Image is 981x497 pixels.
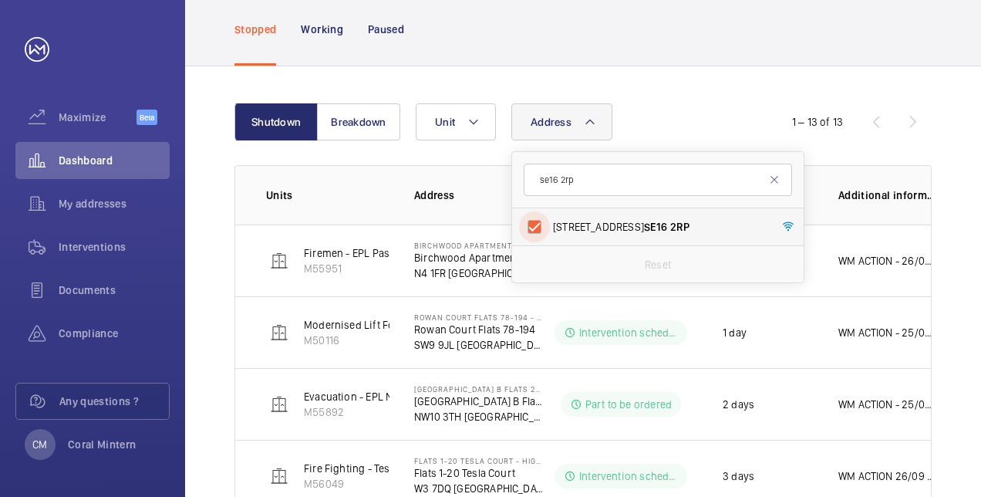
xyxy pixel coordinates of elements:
[645,257,671,272] p: Reset
[304,389,501,404] p: Evacuation - EPL No 2 Flats 22-44 Block B
[414,394,544,409] p: [GEOGRAPHIC_DATA] B Flats 22-44
[304,461,497,476] p: Fire Fighting - Tesla court 1-20 & 101-104
[59,326,170,341] span: Compliance
[304,333,545,348] p: M50116
[585,397,672,412] p: Part to be ordered
[531,116,571,128] span: Address
[838,468,937,484] p: WM ACTION 26/09 - Follow up [DATE] to adjust doors 23.09 - Two engineers to attend site [DATE]
[838,253,937,269] p: WM ACTION - 26/09 - Follow up [DATE]
[644,221,668,233] span: SE16
[723,397,754,412] p: 2 days
[553,219,765,235] span: [STREET_ADDRESS]
[68,437,137,452] p: Coral Mintern
[301,22,342,37] p: Working
[270,323,288,342] img: elevator.svg
[670,221,690,233] span: 2RP
[59,239,170,255] span: Interventions
[414,313,544,322] p: Rowan Court Flats 78-194 - High Risk Building
[270,395,288,414] img: elevator.svg
[234,103,318,140] button: Shutdown
[524,164,792,196] input: Search by address
[317,103,400,140] button: Breakdown
[723,468,754,484] p: 3 days
[59,110,137,125] span: Maximize
[266,188,389,203] p: Units
[414,265,544,281] p: N4 1FR [GEOGRAPHIC_DATA]
[723,325,747,340] p: 1 day
[59,394,169,409] span: Any questions ?
[32,437,47,452] p: CM
[414,481,544,496] p: W3 7DQ [GEOGRAPHIC_DATA]
[838,188,937,203] p: Additional information
[792,114,843,130] div: 1 – 13 of 13
[838,325,937,340] p: WM ACTION - 25/09- Repairs required, Attending [DATE] morning 25/09/ - 2 Man follow up [DATE] [DA...
[414,322,544,337] p: Rowan Court Flats 78-194
[270,467,288,485] img: elevator.svg
[838,397,937,412] p: WM ACTION - 25/09 - Confirmation by technical [DATE] [DATE] - Attended site found faults on drive...
[414,337,544,353] p: SW9 9JL [GEOGRAPHIC_DATA]
[59,196,170,211] span: My addresses
[511,103,612,140] button: Address
[368,22,404,37] p: Paused
[414,384,544,394] p: [GEOGRAPHIC_DATA] B Flats 22-44 - High Risk Building
[414,188,544,203] p: Address
[414,456,544,465] p: Flats 1-20 Tesla Court - High Risk Building
[304,261,464,276] p: M55951
[304,404,501,420] p: M55892
[59,282,170,298] span: Documents
[414,409,544,424] p: NW10 3TH [GEOGRAPHIC_DATA]
[234,22,276,37] p: Stopped
[137,110,157,125] span: Beta
[304,317,545,333] p: Modernised Lift For Fire Services - LEFT HAND LIFT
[304,245,464,261] p: Firemen - EPL Passenger Lift No 1
[579,325,678,340] p: Intervention scheduled
[416,103,496,140] button: Unit
[414,241,544,250] p: Birchwood Apartments - High Risk Building
[414,465,544,481] p: Flats 1-20 Tesla Court
[304,476,497,492] p: M56049
[435,116,455,128] span: Unit
[59,153,170,168] span: Dashboard
[414,250,544,265] p: Birchwood Apartments
[579,468,678,484] p: Intervention scheduled
[270,252,288,270] img: elevator.svg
